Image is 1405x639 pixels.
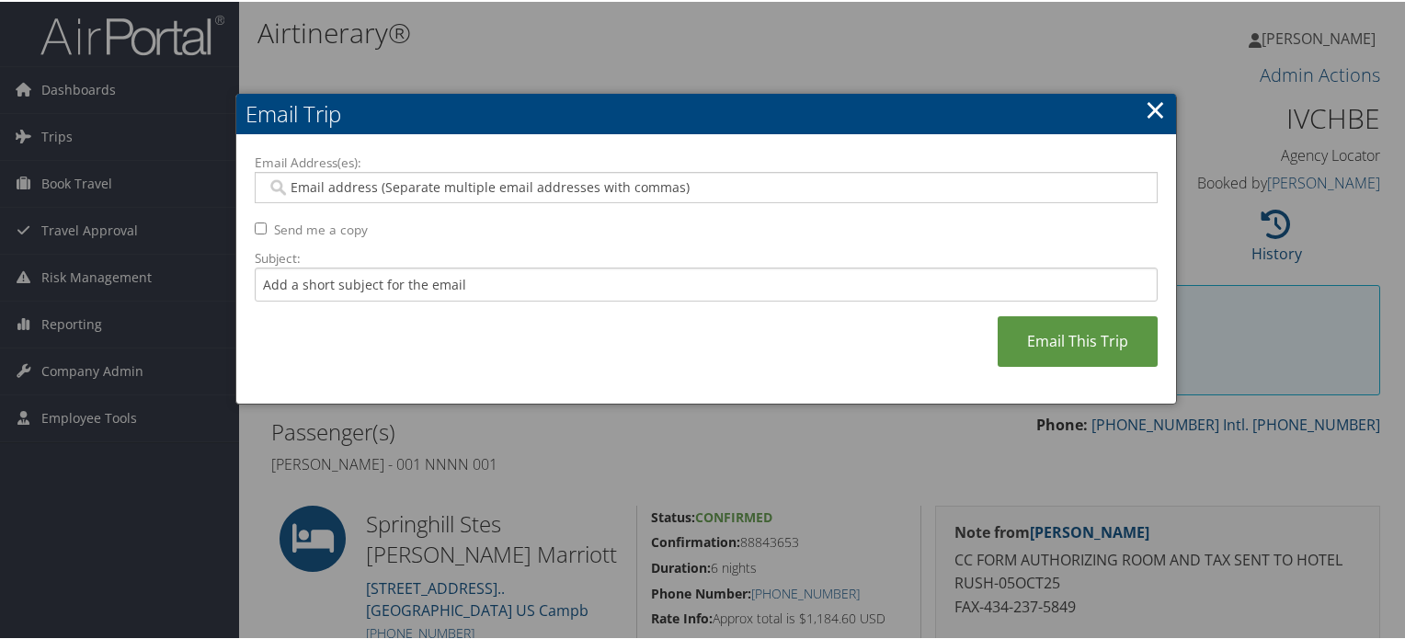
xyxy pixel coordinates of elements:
h2: Email Trip [236,92,1176,132]
a: × [1145,89,1166,126]
label: Send me a copy [274,219,368,237]
a: Email This Trip [998,314,1158,365]
label: Subject: [255,247,1158,266]
input: Add a short subject for the email [255,266,1158,300]
input: Email address (Separate multiple email addresses with commas) [267,177,1146,195]
label: Email Address(es): [255,152,1158,170]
